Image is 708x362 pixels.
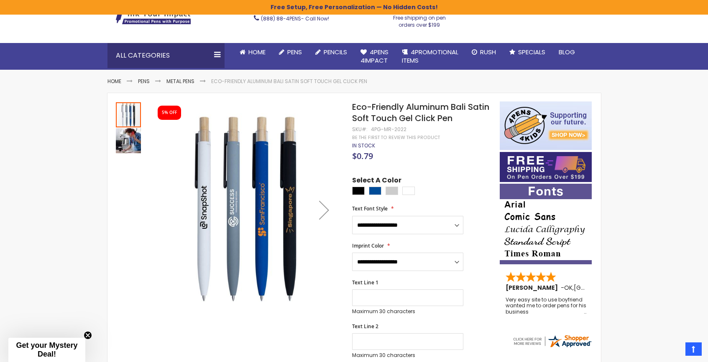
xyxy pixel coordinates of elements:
[639,339,708,362] iframe: Google Customer Reviews
[352,126,368,133] strong: SKU
[371,126,406,133] div: 4PG-MR-2022
[116,128,141,153] img: Eco-Friendly Aluminum Bali Satin Soft Touch Gel Click Pen
[352,101,489,124] span: Eco-Friendly Aluminum Bali Satin Soft Touch Gel Click Pen
[561,284,635,292] span: - ,
[512,334,592,349] img: 4pens.com widget logo
[22,22,92,28] div: Domain: [DOMAIN_NAME]
[500,152,592,182] img: Free shipping on orders over $199
[552,43,582,61] a: Blog
[166,78,194,85] a: Metal Pens
[352,176,401,187] span: Select A Color
[107,43,225,68] div: All Categories
[116,127,141,153] div: Eco-Friendly Aluminum Bali Satin Soft Touch Gel Click Pen
[84,331,92,339] button: Close teaser
[352,242,384,249] span: Imprint Color
[506,297,587,315] div: Very easy site to use boyfriend wanted me to order pens for his business
[352,205,388,212] span: Text Font Style
[354,43,395,70] a: 4Pens4impact
[32,49,75,55] div: Domain Overview
[352,187,365,195] div: Black
[352,134,440,141] a: Be the first to review this product
[369,187,381,195] div: Dark Blue
[83,48,90,55] img: tab_keywords_by_traffic_grey.svg
[307,101,341,318] div: Next
[233,43,272,61] a: Home
[518,48,545,56] span: Specials
[23,48,29,55] img: tab_domain_overview_orange.svg
[8,338,85,362] div: Get your Mystery Deal!Close teaser
[13,13,20,20] img: logo_orange.svg
[309,43,354,61] a: Pencils
[272,43,309,61] a: Pens
[211,78,367,85] li: Eco-Friendly Aluminum Bali Satin Soft Touch Gel Click Pen
[16,341,77,358] span: Get your Mystery Deal!
[138,78,150,85] a: Pens
[480,48,496,56] span: Rush
[13,22,20,28] img: website_grey.svg
[352,308,463,315] p: Maximum 30 characters
[116,101,142,127] div: Eco-Friendly Aluminum Bali Satin Soft Touch Gel Click Pen
[559,48,575,56] span: Blog
[92,49,141,55] div: Keywords by Traffic
[465,43,503,61] a: Rush
[386,187,398,195] div: Grey Light
[352,150,373,162] span: $0.79
[402,187,415,195] div: White
[506,284,561,292] span: [PERSON_NAME]
[500,101,592,150] img: 4pens 4 kids
[261,15,301,22] a: (888) 88-4PENS
[287,48,302,56] span: Pens
[512,343,592,350] a: 4pens.com certificate URL
[503,43,552,61] a: Specials
[23,13,41,20] div: v 4.0.25
[162,110,177,116] div: 5% OFF
[500,184,592,264] img: font-personalization-examples
[564,284,573,292] span: OK
[352,352,463,359] p: Maximum 30 characters
[384,11,455,28] div: Free shipping on pen orders over $199
[352,142,375,149] div: Availability
[352,142,375,149] span: In stock
[574,284,635,292] span: [GEOGRAPHIC_DATA]
[248,48,266,56] span: Home
[395,43,465,70] a: 4PROMOTIONALITEMS
[261,15,329,22] span: - Call Now!
[324,48,347,56] span: Pencils
[150,114,341,304] img: Eco-Friendly Aluminum Bali Satin Soft Touch Gel Click Pen
[360,48,389,65] span: 4Pens 4impact
[352,279,378,286] span: Text Line 1
[402,48,458,65] span: 4PROMOTIONAL ITEMS
[107,78,121,85] a: Home
[352,323,378,330] span: Text Line 2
